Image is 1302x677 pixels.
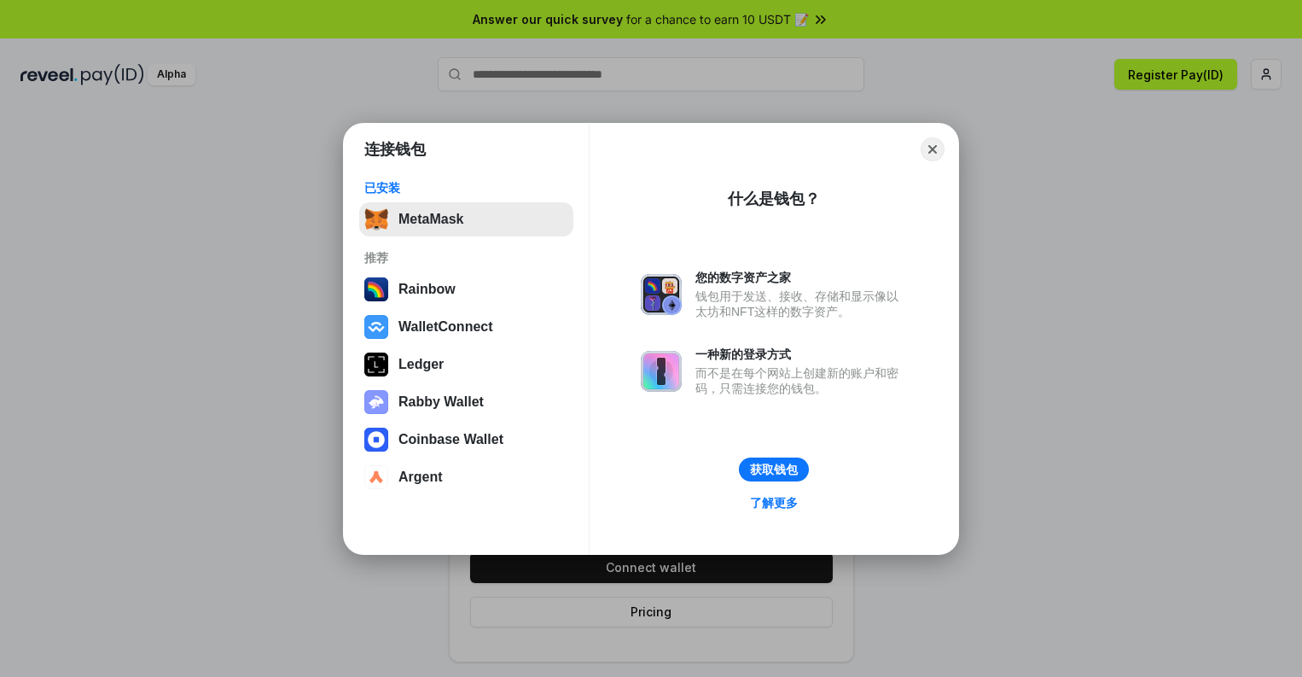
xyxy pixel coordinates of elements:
div: 了解更多 [750,495,798,511]
button: Rabby Wallet [359,385,573,419]
button: 获取钱包 [739,458,809,481]
div: 而不是在每个网站上创建新的账户和密码，只需连接您的钱包。 [695,365,907,396]
button: MetaMask [359,202,573,236]
div: Ledger [398,357,444,372]
img: svg+xml,%3Csvg%20width%3D%22120%22%20height%3D%22120%22%20viewBox%3D%220%200%20120%20120%22%20fil... [364,277,388,301]
img: svg+xml,%3Csvg%20xmlns%3D%22http%3A%2F%2Fwww.w3.org%2F2000%2Fsvg%22%20fill%3D%22none%22%20viewBox... [364,390,388,414]
div: 一种新的登录方式 [695,347,907,362]
a: 了解更多 [740,492,808,514]
button: Ledger [359,347,573,382]
div: Argent [398,470,443,485]
img: svg+xml,%3Csvg%20xmlns%3D%22http%3A%2F%2Fwww.w3.org%2F2000%2Fsvg%22%20fill%3D%22none%22%20viewBox... [641,274,682,315]
img: svg+xml,%3Csvg%20width%3D%2228%22%20height%3D%2228%22%20viewBox%3D%220%200%2028%2028%22%20fill%3D... [364,465,388,489]
div: 获取钱包 [750,462,798,477]
div: 什么是钱包？ [728,189,820,209]
div: 钱包用于发送、接收、存储和显示像以太坊和NFT这样的数字资产。 [695,289,907,319]
button: Argent [359,460,573,494]
div: MetaMask [398,212,463,227]
img: svg+xml,%3Csvg%20width%3D%2228%22%20height%3D%2228%22%20viewBox%3D%220%200%2028%2028%22%20fill%3D... [364,315,388,339]
div: 您的数字资产之家 [695,270,907,285]
div: 推荐 [364,250,568,266]
button: Rainbow [359,272,573,306]
button: WalletConnect [359,310,573,344]
img: svg+xml,%3Csvg%20xmlns%3D%22http%3A%2F%2Fwww.w3.org%2F2000%2Fsvg%22%20width%3D%2228%22%20height%3... [364,353,388,376]
div: 已安装 [364,180,568,196]
div: WalletConnect [398,319,493,335]
img: svg+xml,%3Csvg%20fill%3D%22none%22%20height%3D%2233%22%20viewBox%3D%220%200%2035%2033%22%20width%... [364,207,388,231]
div: Coinbase Wallet [398,432,503,447]
h1: 连接钱包 [364,139,426,160]
div: Rabby Wallet [398,394,484,410]
button: Close [921,137,945,161]
img: svg+xml,%3Csvg%20xmlns%3D%22http%3A%2F%2Fwww.w3.org%2F2000%2Fsvg%22%20fill%3D%22none%22%20viewBox... [641,351,682,392]
div: Rainbow [398,282,456,297]
img: svg+xml,%3Csvg%20width%3D%2228%22%20height%3D%2228%22%20viewBox%3D%220%200%2028%2028%22%20fill%3D... [364,428,388,452]
button: Coinbase Wallet [359,423,573,457]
